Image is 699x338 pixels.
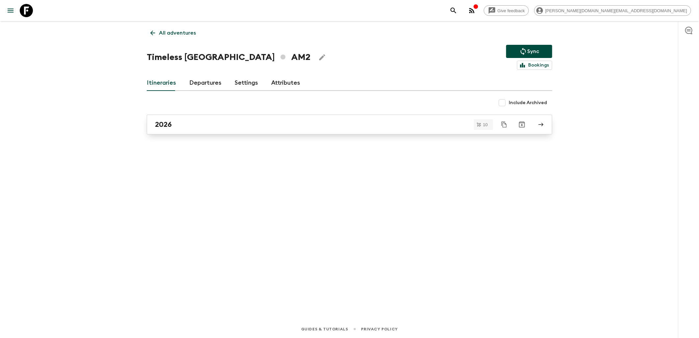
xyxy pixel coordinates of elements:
[316,51,329,64] button: Edit Adventure Title
[506,45,552,58] button: Sync adventure departures to the booking engine
[515,118,529,131] button: Archive
[479,123,492,127] span: 10
[301,325,348,333] a: Guides & Tutorials
[447,4,460,17] button: search adventures
[534,5,691,16] div: [PERSON_NAME][DOMAIN_NAME][EMAIL_ADDRESS][DOMAIN_NAME]
[361,325,398,333] a: Privacy Policy
[235,75,258,91] a: Settings
[271,75,300,91] a: Attributes
[494,8,529,13] span: Give feedback
[484,5,529,16] a: Give feedback
[509,99,547,106] span: Include Archived
[498,119,510,130] button: Duplicate
[155,120,172,129] h2: 2026
[527,47,539,55] p: Sync
[147,26,199,40] a: All adventures
[147,51,310,64] h1: Timeless [GEOGRAPHIC_DATA] AM2
[517,61,552,70] a: Bookings
[542,8,691,13] span: [PERSON_NAME][DOMAIN_NAME][EMAIL_ADDRESS][DOMAIN_NAME]
[147,115,552,134] a: 2026
[147,75,176,91] a: Itineraries
[4,4,17,17] button: menu
[189,75,221,91] a: Departures
[159,29,196,37] p: All adventures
